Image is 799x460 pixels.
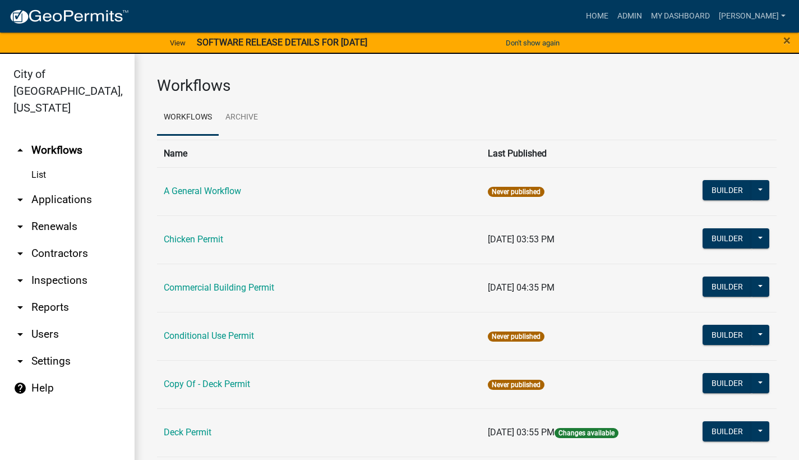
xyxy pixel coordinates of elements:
a: Workflows [157,100,219,136]
a: [PERSON_NAME] [714,6,790,27]
i: arrow_drop_down [13,328,27,341]
button: Builder [703,325,752,345]
span: Changes available [555,428,618,438]
a: Deck Permit [164,427,211,438]
a: Home [581,6,613,27]
button: Builder [703,180,752,200]
i: arrow_drop_down [13,220,27,233]
i: arrow_drop_down [13,355,27,368]
button: Builder [703,421,752,441]
button: Don't show again [501,34,564,52]
strong: SOFTWARE RELEASE DETAILS FOR [DATE] [197,37,367,48]
a: Admin [613,6,646,27]
i: help [13,381,27,395]
i: arrow_drop_down [13,274,27,287]
span: Never published [488,332,544,342]
a: Commercial Building Permit [164,282,274,293]
a: View [165,34,190,52]
a: A General Workflow [164,186,241,196]
i: arrow_drop_up [13,144,27,157]
th: Name [157,140,481,167]
th: Last Published [481,140,670,167]
i: arrow_drop_down [13,193,27,206]
button: Builder [703,228,752,249]
button: Close [783,34,791,47]
a: Copy Of - Deck Permit [164,379,250,389]
span: [DATE] 03:53 PM [488,234,555,245]
span: × [783,33,791,48]
a: My Dashboard [646,6,714,27]
span: Never published [488,187,544,197]
span: [DATE] 03:55 PM [488,427,555,438]
button: Builder [703,373,752,393]
i: arrow_drop_down [13,247,27,260]
a: Conditional Use Permit [164,330,254,341]
a: Archive [219,100,265,136]
h3: Workflows [157,76,777,95]
span: Never published [488,380,544,390]
span: [DATE] 04:35 PM [488,282,555,293]
a: Chicken Permit [164,234,223,245]
i: arrow_drop_down [13,301,27,314]
button: Builder [703,277,752,297]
